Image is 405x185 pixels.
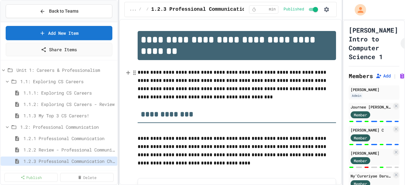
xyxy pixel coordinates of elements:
span: min [269,7,276,12]
button: Add [376,73,391,79]
div: [PERSON_NAME] [351,150,392,156]
h1: [PERSON_NAME] Intro to Computer Science 1 [349,26,398,61]
div: Ny'Cureriyae Darughtery [351,173,392,179]
div: Admin [351,93,363,98]
span: 1.2.3 Professional Communication Challenge [23,158,115,164]
span: ... [130,7,137,12]
span: 1.2.2 Review - Professional Communication [23,146,115,153]
span: 1.2: Professional Communication [20,124,115,130]
span: | [393,72,396,80]
div: Content is published and visible to students [283,6,319,13]
div: [PERSON_NAME] C [351,127,392,133]
a: Delete [60,173,113,182]
span: Member [354,112,367,118]
a: Add New Item [6,26,112,40]
span: 1.1.2: Exploring CS Careers - Review [23,101,115,108]
span: Member [354,135,367,141]
div: Journee [PERSON_NAME] [351,104,392,110]
a: Publish [4,173,58,182]
span: Back to Teams [49,8,78,15]
h2: Members [349,71,373,80]
button: Back to Teams [6,4,112,18]
div: [PERSON_NAME] [351,87,397,92]
span: Member [354,158,367,163]
span: / [146,7,149,12]
div: My Account [348,3,368,17]
span: 1.1.3 My Top 3 CS Careers! [23,112,115,119]
span: / [139,7,141,12]
span: 1.2.1 Professional Communication [23,135,115,142]
span: Published [283,7,304,12]
span: 1.1: Exploring CS Careers [20,78,115,85]
span: Unit 1: Careers & Professionalism [16,67,115,73]
a: Share Items [6,43,112,56]
span: 1.1.1: Exploring CS Careers [23,89,115,96]
span: 1.2.3 Professional Communication Challenge [151,6,279,13]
